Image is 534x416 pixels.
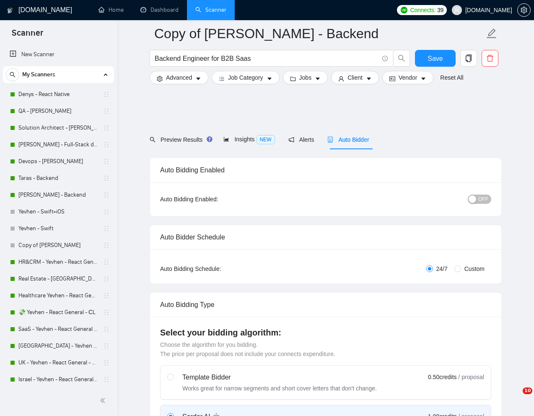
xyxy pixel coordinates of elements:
[18,86,98,103] a: Denys - React Native
[103,343,110,349] span: holder
[331,71,379,84] button: userClientcaret-down
[150,136,210,143] span: Preview Results
[288,136,314,143] span: Alerts
[257,135,275,144] span: NEW
[18,120,98,136] a: Solution Architect - [PERSON_NAME]
[160,327,491,338] h4: Select your bidding algorithm:
[6,72,19,78] span: search
[160,225,491,249] div: Auto Bidder Schedule
[18,237,98,254] a: Copy of [PERSON_NAME]
[461,264,488,273] span: Custom
[195,75,201,82] span: caret-down
[299,73,312,82] span: Jobs
[454,7,460,13] span: user
[99,6,124,13] a: homeHome
[103,309,110,316] span: holder
[327,137,333,143] span: robot
[154,23,485,44] input: Scanner name...
[482,50,498,67] button: delete
[428,53,443,64] span: Save
[440,73,463,82] a: Reset All
[486,28,497,39] span: edit
[315,75,321,82] span: caret-down
[219,75,225,82] span: bars
[517,3,531,17] button: setting
[482,55,498,62] span: delete
[18,203,98,220] a: Yevhen - Swift+iOS
[22,66,55,83] span: My Scanners
[103,292,110,299] span: holder
[103,141,110,148] span: holder
[18,338,98,354] a: [GEOGRAPHIC_DATA] - Yevhen - React General - СL
[100,396,108,405] span: double-left
[103,158,110,165] span: holder
[150,137,156,143] span: search
[103,359,110,366] span: holder
[160,341,335,357] span: Choose the algorithm for you bidding. The price per proposal does not include your connects expen...
[347,73,363,82] span: Client
[18,220,98,237] a: Yevhen - Swift
[415,50,456,67] button: Save
[393,50,410,67] button: search
[18,354,98,371] a: UK - Yevhen - React General - СL
[433,264,451,273] span: 24/7
[228,73,263,82] span: Job Category
[103,259,110,265] span: holder
[157,75,163,82] span: setting
[103,91,110,98] span: holder
[160,195,270,204] div: Auto Bidding Enabled:
[160,158,491,182] div: Auto Bidding Enabled
[267,75,272,82] span: caret-down
[103,208,110,215] span: holder
[7,4,13,17] img: logo
[428,372,456,382] span: 0.50 credits
[420,75,426,82] span: caret-down
[327,136,369,143] span: Auto Bidder
[6,68,19,81] button: search
[103,326,110,333] span: holder
[523,387,532,394] span: 10
[160,293,491,317] div: Auto Bidding Type
[461,55,477,62] span: copy
[103,376,110,383] span: holder
[18,153,98,170] a: Devops - [PERSON_NAME]
[382,56,388,61] span: info-circle
[283,71,328,84] button: folderJobscaret-down
[366,75,372,82] span: caret-down
[437,5,443,15] span: 39
[206,135,213,143] div: Tooltip anchor
[382,71,433,84] button: idcardVendorcaret-down
[3,46,114,63] li: New Scanner
[18,304,98,321] a: 💸 Yevhen - React General - СL
[410,5,435,15] span: Connects:
[150,71,208,84] button: settingAdvancedcaret-down
[223,136,275,143] span: Insights
[460,50,477,67] button: copy
[212,71,279,84] button: barsJob Categorycaret-down
[155,53,378,64] input: Search Freelance Jobs...
[18,371,98,388] a: Israel - Yevhen - React General - СL
[389,75,395,82] span: idcard
[399,73,417,82] span: Vendor
[18,170,98,187] a: Taras - Backend
[140,6,179,13] a: dashboardDashboard
[166,73,192,82] span: Advanced
[290,75,296,82] span: folder
[5,27,50,44] span: Scanner
[18,287,98,304] a: Healthcare Yevhen - React General - СL
[195,6,226,13] a: searchScanner
[401,7,407,13] img: upwork-logo.png
[103,242,110,249] span: holder
[18,321,98,338] a: SaaS - Yevhen - React General - СL
[182,384,377,393] div: Works great for narrow segments and short cover letters that don't change.
[478,195,488,204] span: OFF
[10,46,107,63] a: New Scanner
[103,225,110,232] span: holder
[18,270,98,287] a: Real Estate - [GEOGRAPHIC_DATA] - React General - СL
[288,137,294,143] span: notification
[103,192,110,198] span: holder
[160,264,270,273] div: Auto Bidding Schedule:
[517,7,531,13] a: setting
[518,7,530,13] span: setting
[459,373,484,381] span: / proposal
